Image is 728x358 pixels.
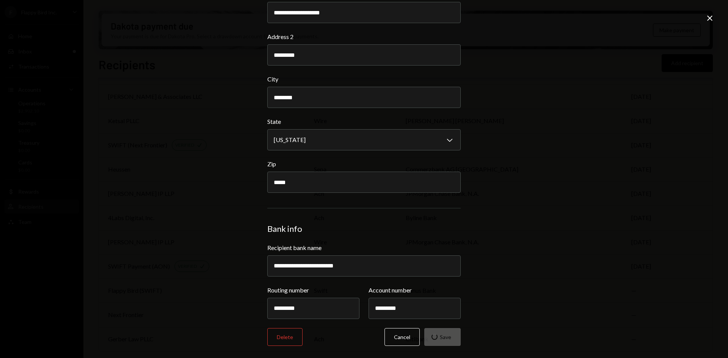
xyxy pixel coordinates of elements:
button: Cancel [384,328,420,346]
label: Address 2 [267,32,461,41]
button: Delete [267,328,303,346]
label: Recipient bank name [267,243,461,252]
button: State [267,129,461,150]
label: Account number [369,286,461,295]
label: City [267,75,461,84]
label: Zip [267,159,461,169]
label: State [267,117,461,126]
div: Bank info [267,224,461,234]
label: Routing number [267,286,359,295]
